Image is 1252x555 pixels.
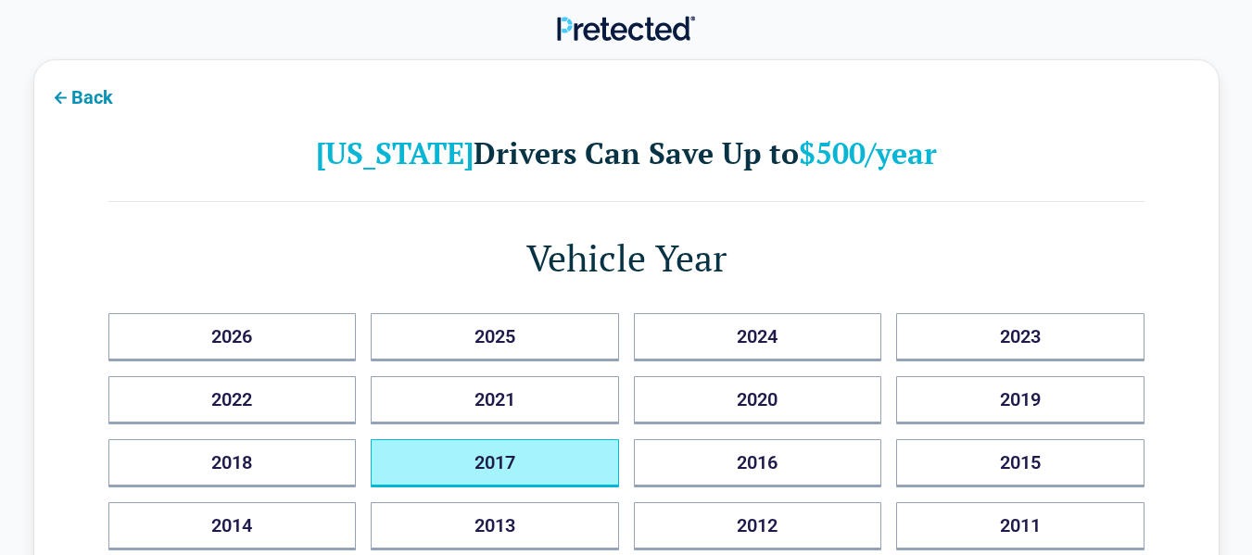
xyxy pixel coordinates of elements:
button: 2015 [896,439,1145,487]
b: $500/year [799,133,937,172]
button: 2024 [634,313,882,361]
button: 2017 [371,439,619,487]
button: 2012 [634,502,882,550]
b: [US_STATE] [316,133,474,172]
button: 2025 [371,313,619,361]
h2: Drivers Can Save Up to [108,134,1145,171]
h1: Vehicle Year [108,232,1145,284]
button: 2026 [108,313,357,361]
button: 2018 [108,439,357,487]
button: 2023 [896,313,1145,361]
button: 2016 [634,439,882,487]
button: 2011 [896,502,1145,550]
button: 2020 [634,376,882,424]
button: 2019 [896,376,1145,424]
button: 2013 [371,502,619,550]
button: 2021 [371,376,619,424]
button: Back [34,75,128,117]
button: 2014 [108,502,357,550]
button: 2022 [108,376,357,424]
